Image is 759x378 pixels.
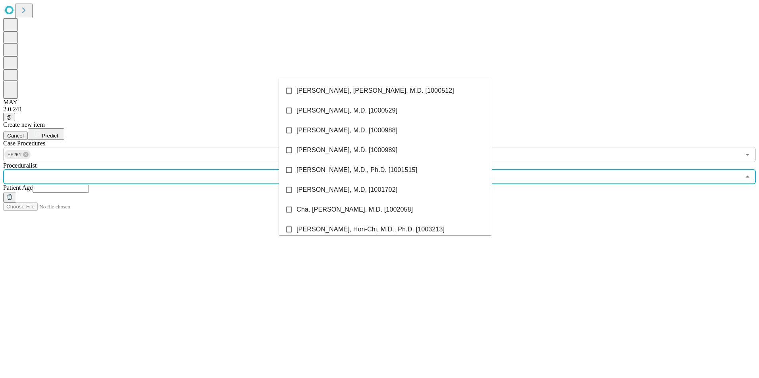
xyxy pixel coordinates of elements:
[3,184,33,191] span: Patient Age
[297,205,413,214] span: Cha, [PERSON_NAME], M.D. [1002058]
[3,106,756,113] div: 2.0.241
[297,126,397,135] span: [PERSON_NAME], M.D. [1000988]
[3,162,37,169] span: Proceduralist
[742,171,753,182] button: Close
[297,185,397,195] span: [PERSON_NAME], M.D. [1001702]
[297,86,454,95] span: [PERSON_NAME], [PERSON_NAME], M.D. [1000512]
[3,113,15,121] button: @
[3,140,45,147] span: Scheduled Procedure
[4,150,31,159] div: EP264
[28,128,64,140] button: Predict
[42,133,58,139] span: Predict
[742,149,753,160] button: Open
[6,114,12,120] span: @
[297,165,417,175] span: [PERSON_NAME], M.D., Ph.D. [1001515]
[3,132,28,140] button: Cancel
[7,133,24,139] span: Cancel
[3,99,756,106] div: MAY
[4,150,24,159] span: EP264
[3,121,45,128] span: Create new item
[297,106,397,115] span: [PERSON_NAME], M.D. [1000529]
[297,225,445,234] span: [PERSON_NAME], Hon-Chi, M.D., Ph.D. [1003213]
[297,145,397,155] span: [PERSON_NAME], M.D. [1000989]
